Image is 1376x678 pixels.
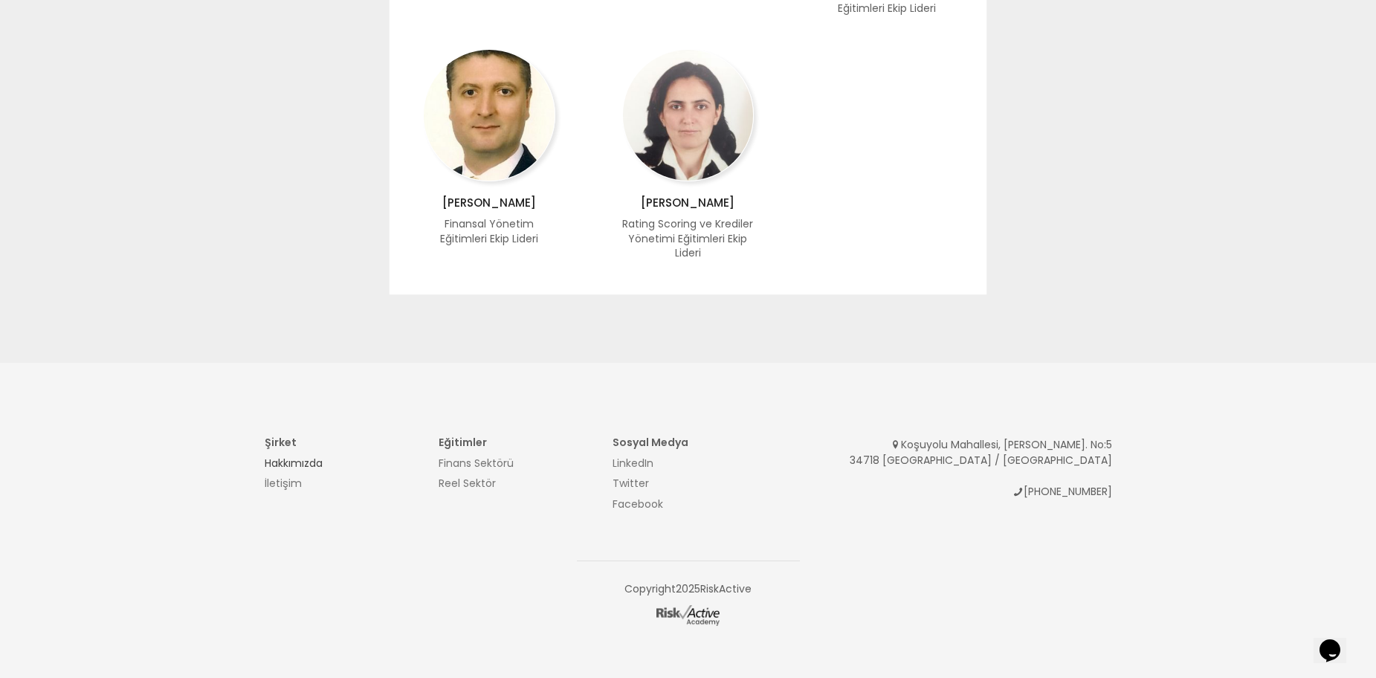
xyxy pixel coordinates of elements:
span: Rating Scoring ve Krediler Yönetimi Eğitimleri Ekip Lideri [622,216,753,260]
iframe: chat widget [1314,619,1361,663]
span: Copyright 2025 RiskActive [577,561,800,627]
a: İletişim [265,476,302,491]
span: Finansal Yönetim Eğitimleri Ekip Lideri [440,216,538,246]
img: logo-dark.png [656,605,720,626]
h4: Sosyal Medya [613,437,764,448]
h4: Şirket [265,437,416,448]
p: [PERSON_NAME] [622,194,755,212]
a: LinkedIn [613,456,653,471]
a: Hakkımızda [265,456,323,471]
a: Finans Sektörü [439,456,514,471]
a: Twitter [613,476,649,491]
div: Koşuyolu Mahallesi, [PERSON_NAME]. No:5 34718 [GEOGRAPHIC_DATA] / [GEOGRAPHIC_DATA] [PHONE_NUMBER] [786,437,1112,500]
p: [PERSON_NAME] [423,194,555,212]
a: Facebook [613,497,663,511]
a: Reel Sektör [439,476,496,491]
h4: Eğitimler [439,437,590,448]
